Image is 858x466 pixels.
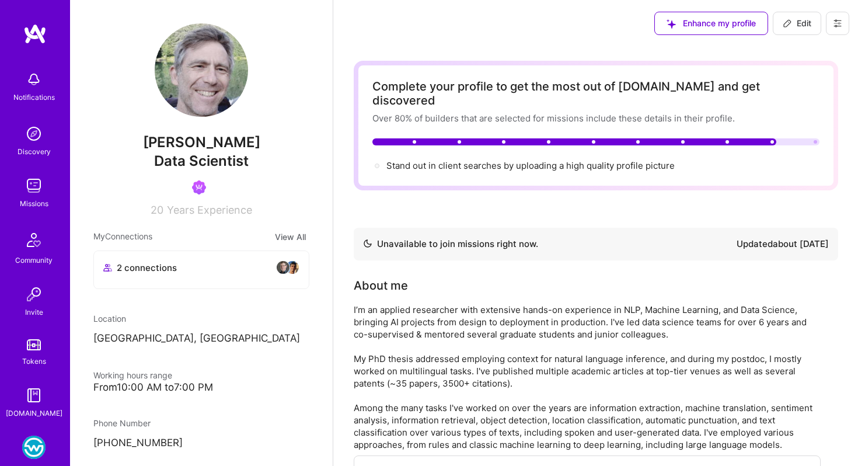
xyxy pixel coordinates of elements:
div: [DOMAIN_NAME] [6,407,62,419]
div: About me [354,277,408,294]
img: guide book [22,384,46,407]
img: discovery [22,122,46,145]
img: WSC Sports: NLP Pipeline for Real-Time Content Generation [22,436,46,459]
div: From 10:00 AM to 7:00 PM [93,381,309,394]
img: User Avatar [155,23,248,117]
img: avatar [285,260,299,274]
div: Tokens [22,355,46,367]
button: View All [271,230,309,244]
div: Missions [20,197,48,210]
div: Stand out in client searches by uploading a high quality profile picture [386,159,675,172]
span: Working hours range [93,370,172,380]
div: Discovery [18,145,51,158]
button: Enhance my profile [654,12,768,35]
img: bell [22,68,46,91]
img: Community [20,226,48,254]
i: icon Collaborator [103,263,112,272]
div: Location [93,312,309,325]
img: logo [23,23,47,44]
button: 2 connectionsavataravatar [93,251,309,289]
img: Been on Mission [192,180,206,194]
p: [GEOGRAPHIC_DATA], [GEOGRAPHIC_DATA] [93,332,309,346]
div: Complete your profile to get the most out of [DOMAIN_NAME] and get discovered [372,79,819,107]
i: icon SuggestedTeams [667,19,676,29]
a: WSC Sports: NLP Pipeline for Real-Time Content Generation [19,436,48,459]
img: avatar [276,260,290,274]
span: Years Experience [167,204,252,216]
div: Over 80% of builders that are selected for missions include these details in their profile. [372,112,819,124]
p: [PHONE_NUMBER] [93,436,309,450]
div: Unavailable to join missions right now. [363,237,538,251]
div: Invite [25,306,43,318]
span: 20 [151,204,163,216]
img: Availability [363,239,372,248]
span: My Connections [93,230,152,244]
span: Edit [783,18,811,29]
img: teamwork [22,174,46,197]
button: Edit [773,12,821,35]
div: I’m an applied researcher with extensive hands-on experience in NLP, Machine Learning, and Data S... [354,304,821,451]
span: Phone Number [93,418,151,428]
span: Data Scientist [154,152,249,169]
div: Updated about [DATE] [737,237,829,251]
span: [PERSON_NAME] [93,134,309,151]
img: tokens [27,339,41,350]
span: Enhance my profile [667,18,756,29]
img: Invite [22,283,46,306]
div: Community [15,254,53,266]
div: Notifications [13,91,55,103]
span: 2 connections [117,262,177,274]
